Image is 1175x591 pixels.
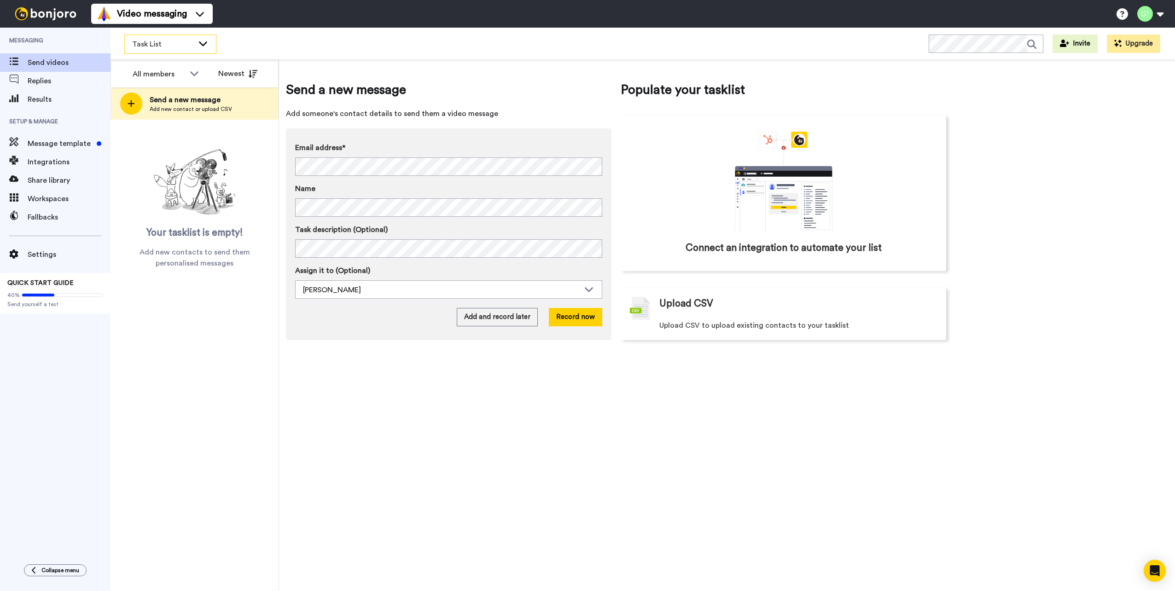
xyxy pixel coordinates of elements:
span: Task List [132,39,194,50]
span: 40% [7,291,20,299]
button: Invite [1053,35,1098,53]
div: animation [715,132,853,232]
div: All members [133,69,185,80]
span: Name [295,183,315,194]
button: Add and record later [457,308,538,326]
label: Task description (Optional) [295,224,602,235]
span: Send a new message [286,81,611,99]
span: Add someone's contact details to send them a video message [286,108,611,119]
span: Results [28,94,111,105]
span: Settings [28,249,111,260]
img: bj-logo-header-white.svg [11,7,80,20]
span: Your tasklist is empty! [146,226,243,240]
button: Collapse menu [24,564,87,576]
span: Message template [28,138,93,149]
span: Share library [28,175,111,186]
span: Collapse menu [41,567,79,574]
span: Send yourself a test [7,301,103,308]
span: Replies [28,75,111,87]
span: Upload CSV [659,297,713,311]
button: Upgrade [1107,35,1160,53]
span: Upload CSV to upload existing contacts to your tasklist [659,320,849,331]
span: Send videos [28,57,111,68]
span: Add new contacts to send them personalised messages [124,247,265,269]
span: Send a new message [150,94,232,105]
span: QUICK START GUIDE [7,280,74,286]
span: Add new contact or upload CSV [150,105,232,113]
img: csv-grey.png [630,297,650,320]
label: Assign it to (Optional) [295,265,602,276]
span: Fallbacks [28,212,111,223]
span: Workspaces [28,193,111,204]
div: [PERSON_NAME] [303,284,580,295]
span: Video messaging [117,7,187,20]
img: vm-color.svg [97,6,111,21]
button: Record now [549,308,602,326]
span: Connect an integration to automate your list [686,241,882,255]
span: Integrations [28,156,111,168]
button: Newest [211,64,264,83]
div: Open Intercom Messenger [1144,560,1166,582]
label: Email address* [295,142,602,153]
img: ready-set-action.png [149,145,241,219]
span: Populate your tasklist [621,81,946,99]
